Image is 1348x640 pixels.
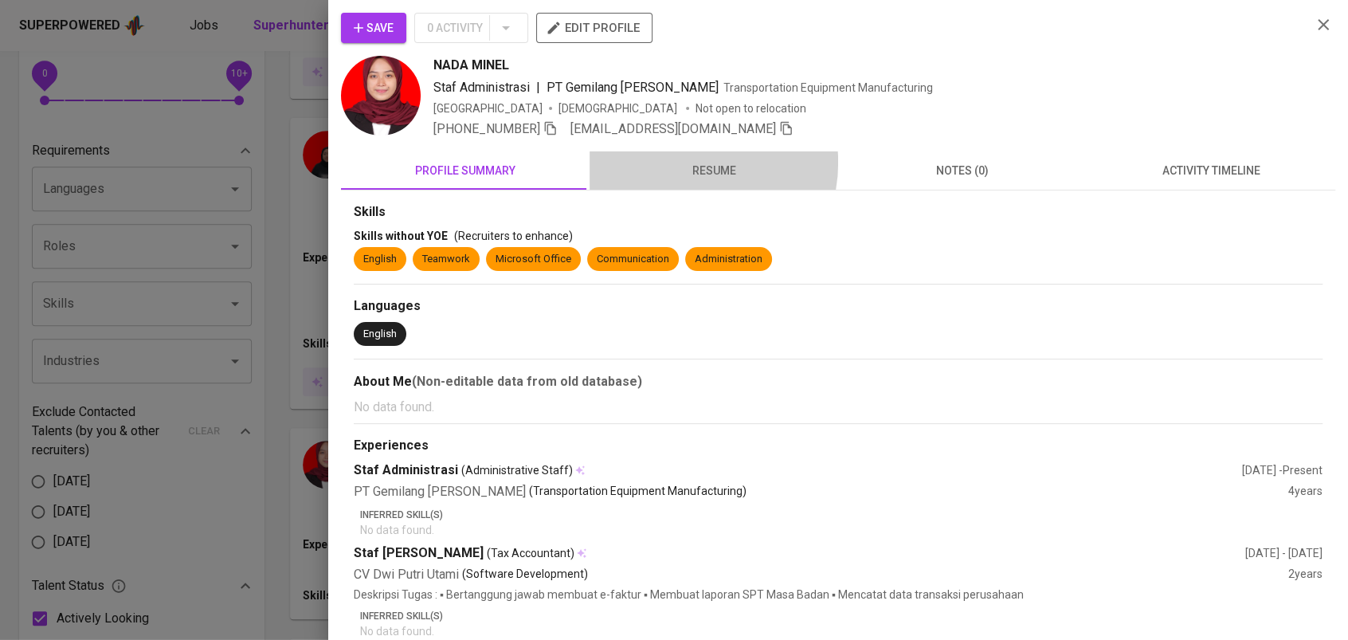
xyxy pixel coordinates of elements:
[363,252,397,267] div: English
[341,13,406,43] button: Save
[536,78,540,97] span: |
[536,21,652,33] a: edit profile
[354,398,1323,417] p: No data found.
[1288,566,1323,584] div: 2 years
[433,121,540,136] span: [PHONE_NUMBER]
[354,483,1288,501] div: PT Gemilang [PERSON_NAME]
[433,100,543,116] div: [GEOGRAPHIC_DATA]
[433,80,530,95] span: Staf Administrasi
[723,81,933,94] span: Transportation Equipment Manufacturing
[461,462,573,478] span: (Administrative Staff)
[696,100,806,116] p: Not open to relocation
[360,609,1323,623] p: Inferred Skill(s)
[354,203,1323,222] div: Skills
[354,461,1242,480] div: Staf Administrasi
[422,252,470,267] div: Teamwork
[1245,545,1323,561] div: [DATE] - [DATE]
[363,327,397,342] div: English
[570,121,776,136] span: [EMAIL_ADDRESS][DOMAIN_NAME]
[433,56,509,75] span: NADA MINEL
[1096,161,1326,181] span: activity timeline
[547,80,719,95] span: PT Gemilang [PERSON_NAME]
[360,508,1323,522] p: Inferred Skill(s)
[354,297,1323,316] div: Languages
[454,230,573,242] span: (Recruiters to enhance)
[848,161,1077,181] span: notes (0)
[529,483,746,501] p: (Transportation Equipment Manufacturing)
[536,13,652,43] button: edit profile
[354,230,448,242] span: Skills without YOE
[360,522,1323,538] p: No data found.
[360,623,1323,639] p: No data found.
[599,161,829,181] span: resume
[412,374,642,389] b: (Non-editable data from old database)
[462,566,588,584] p: (Software Development)
[487,545,574,561] span: (Tax Accountant)
[341,56,421,135] img: 5d8d6cab5a5b62bee5cc6ea6aa0faa6d.jpg
[354,587,1323,603] p: Deskripsi Tugas : ▪ Bertanggung jawab membuat e-faktur ▪ Membuat laporan SPT Masa Badan ▪ Mencata...
[496,252,571,267] div: Microsoft Office
[558,100,680,116] span: [DEMOGRAPHIC_DATA]
[695,252,762,267] div: Administration
[354,18,394,38] span: Save
[597,252,669,267] div: Communication
[351,161,580,181] span: profile summary
[354,566,1288,584] div: CV Dwi Putri Utami
[354,437,1323,455] div: Experiences
[354,544,1245,563] div: Staf [PERSON_NAME]
[1242,462,1323,478] div: [DATE] - Present
[1288,483,1323,501] div: 4 years
[549,18,640,38] span: edit profile
[354,372,1323,391] div: About Me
